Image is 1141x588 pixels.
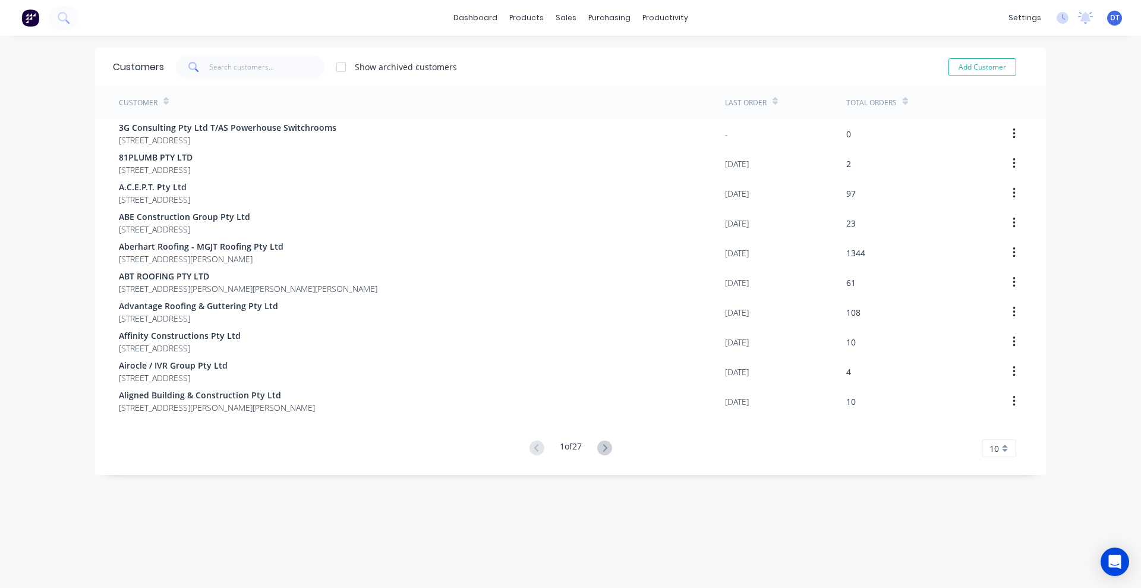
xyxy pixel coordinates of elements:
button: Add Customer [948,58,1016,76]
span: 10 [989,442,999,455]
span: [STREET_ADDRESS] [119,193,190,206]
div: 61 [846,276,856,289]
span: 3G Consulting Pty Ltd T/AS Powerhouse Switchrooms [119,121,336,134]
div: 1344 [846,247,865,259]
div: 10 [846,395,856,408]
div: [DATE] [725,395,749,408]
div: 4 [846,366,851,378]
div: [DATE] [725,306,749,319]
div: productivity [636,9,694,27]
div: [DATE] [725,217,749,229]
div: products [503,9,550,27]
span: DT [1110,12,1120,23]
div: 23 [846,217,856,229]
span: [STREET_ADDRESS][PERSON_NAME] [119,253,283,265]
span: [STREET_ADDRESS] [119,223,250,235]
span: ABT ROOFING PTY LTD [119,270,377,282]
span: [STREET_ADDRESS][PERSON_NAME][PERSON_NAME] [119,401,315,414]
div: purchasing [582,9,636,27]
div: Total Orders [846,98,897,108]
span: Advantage Roofing & Guttering Pty Ltd [119,300,278,312]
div: 97 [846,187,856,200]
div: 108 [846,306,861,319]
span: [STREET_ADDRESS] [119,134,336,146]
div: [DATE] [725,336,749,348]
div: Last Order [725,98,767,108]
div: [DATE] [725,187,749,200]
div: [DATE] [725,158,749,170]
span: Affinity Constructions Pty Ltd [119,329,241,342]
span: [STREET_ADDRESS] [119,312,278,325]
span: [STREET_ADDRESS] [119,342,241,354]
span: [STREET_ADDRESS][PERSON_NAME][PERSON_NAME][PERSON_NAME] [119,282,377,295]
div: sales [550,9,582,27]
div: [DATE] [725,366,749,378]
span: Aligned Building & Construction Pty Ltd [119,389,315,401]
input: Search customers... [209,55,325,79]
span: A.C.E.P.T. Pty Ltd [119,181,190,193]
span: Airocle / IVR Group Pty Ltd [119,359,228,372]
div: - [725,128,728,140]
span: ABE Construction Group Pty Ltd [119,210,250,223]
div: Show archived customers [355,61,457,73]
span: Aberhart Roofing - MGJT Roofing Pty Ltd [119,240,283,253]
span: 81PLUMB PTY LTD [119,151,193,163]
div: 0 [846,128,851,140]
div: [DATE] [725,276,749,289]
span: [STREET_ADDRESS] [119,163,193,176]
div: [DATE] [725,247,749,259]
div: Customers [113,60,164,74]
div: 2 [846,158,851,170]
div: 10 [846,336,856,348]
a: dashboard [447,9,503,27]
div: Open Intercom Messenger [1101,548,1129,576]
span: [STREET_ADDRESS] [119,372,228,384]
img: Factory [21,9,39,27]
div: Customer [119,98,157,108]
div: 1 of 27 [560,440,582,457]
div: settings [1003,9,1047,27]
